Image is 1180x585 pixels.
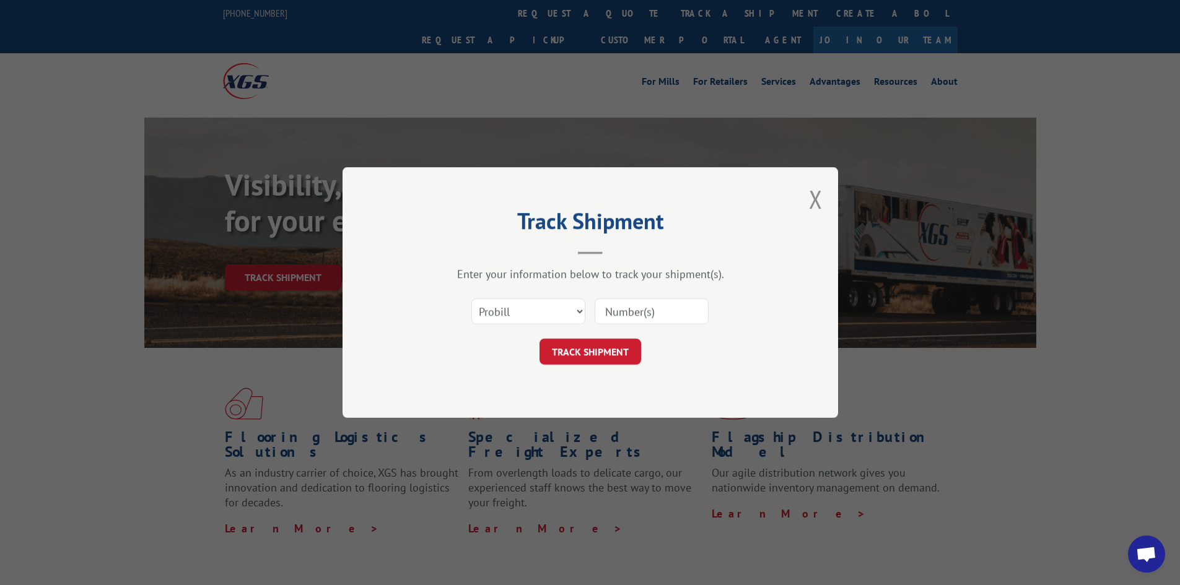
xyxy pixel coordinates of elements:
button: TRACK SHIPMENT [540,339,641,365]
input: Number(s) [595,298,709,324]
h2: Track Shipment [404,212,776,236]
div: Open chat [1128,535,1165,573]
div: Enter your information below to track your shipment(s). [404,267,776,281]
button: Close modal [809,183,823,215]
